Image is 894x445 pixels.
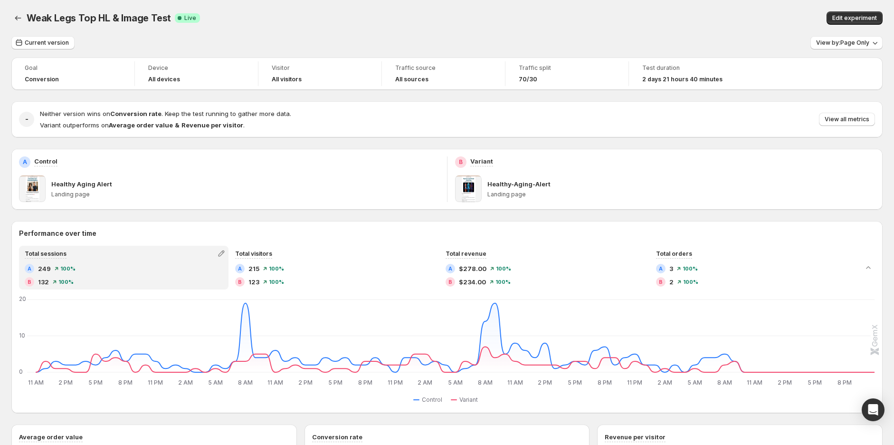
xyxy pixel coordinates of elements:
span: 70/30 [519,76,537,83]
text: 10 [19,332,25,339]
h2: B [238,279,242,285]
a: Traffic sourceAll sources [395,63,492,84]
text: 8 AM [717,379,732,386]
span: 100 % [495,279,511,285]
span: 2 [669,277,674,287]
text: 8 AM [238,379,253,386]
span: Weak Legs Top HL & Image Test [27,12,171,24]
text: 8 PM [118,379,133,386]
h2: B [459,158,463,166]
strong: Revenue per visitor [181,121,243,129]
h2: B [659,279,663,285]
text: 2 PM [58,379,73,386]
p: Landing page [487,191,875,198]
strong: Conversion rate [110,110,162,117]
p: Healthy-Aging-Alert [487,179,551,189]
span: Traffic source [395,64,492,72]
text: 11 AM [28,379,44,386]
text: 5 AM [208,379,223,386]
a: Test duration2 days 21 hours 40 minutes [642,63,739,84]
div: Open Intercom Messenger [862,398,884,421]
text: 2 PM [298,379,313,386]
h2: - [25,115,29,124]
span: Edit experiment [832,14,877,22]
span: 100 % [60,266,76,271]
text: 2 PM [538,379,552,386]
button: View all metrics [819,113,875,126]
h2: B [28,279,31,285]
span: Neither version wins on . Keep the test running to gather more data. [40,110,291,117]
span: 100 % [683,266,698,271]
span: 100 % [683,279,698,285]
img: Healthy-Aging-Alert [455,175,482,202]
strong: & [175,121,180,129]
text: 5 AM [448,379,463,386]
text: 2 PM [778,379,792,386]
button: Edit experiment [827,11,883,25]
text: 11 PM [388,379,403,386]
span: 100 % [496,266,511,271]
button: View by:Page Only [810,36,883,49]
text: 2 AM [657,379,672,386]
text: 5 PM [808,379,822,386]
p: Control [34,156,57,166]
span: 123 [248,277,259,287]
span: Goal [25,64,121,72]
img: Healthy Aging Alert [19,175,46,202]
span: 215 [248,264,259,273]
span: Visitor [272,64,368,72]
span: 100 % [269,279,284,285]
p: Healthy Aging Alert [51,179,112,189]
span: Total revenue [446,250,486,257]
span: Total orders [656,250,692,257]
span: Variant [459,396,478,404]
text: 11 AM [267,379,283,386]
a: Traffic split70/30 [519,63,615,84]
span: Traffic split [519,64,615,72]
p: Landing page [51,191,439,198]
h2: B [448,279,452,285]
text: 2 AM [418,379,433,386]
span: 100 % [58,279,74,285]
span: $278.00 [459,264,486,273]
strong: Average order value [109,121,173,129]
button: Collapse chart [862,261,875,274]
span: Control [422,396,442,404]
text: 8 PM [358,379,372,386]
a: VisitorAll visitors [272,63,368,84]
h2: A [238,266,242,271]
span: 3 [669,264,673,273]
span: $234.00 [459,277,486,287]
text: 2 AM [178,379,193,386]
h3: Average order value [19,432,83,442]
span: 249 [38,264,51,273]
text: 11 PM [148,379,163,386]
span: Total sessions [25,250,67,257]
text: 0 [19,368,23,375]
span: Variant outperforms on . [40,121,245,129]
h4: All sources [395,76,428,83]
span: Test duration [642,64,739,72]
span: 2 days 21 hours 40 minutes [642,76,723,83]
a: DeviceAll devices [148,63,245,84]
h2: A [23,158,27,166]
h4: All devices [148,76,180,83]
span: View all metrics [825,116,869,123]
button: Current version [11,36,75,49]
text: 8 AM [478,379,493,386]
span: Device [148,64,245,72]
h3: Revenue per visitor [605,432,666,442]
p: Variant [470,156,493,166]
span: Total visitors [235,250,272,257]
button: Control [413,394,446,406]
h2: A [659,266,663,271]
text: 5 PM [328,379,342,386]
a: GoalConversion [25,63,121,84]
text: 5 PM [568,379,582,386]
button: Variant [451,394,482,406]
text: 11 AM [507,379,523,386]
text: 20 [19,295,26,302]
span: Conversion [25,76,59,83]
span: Current version [25,39,69,47]
text: 5 PM [88,379,103,386]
